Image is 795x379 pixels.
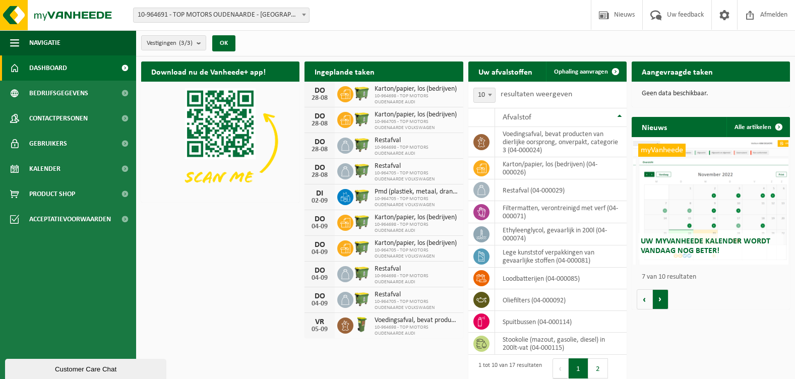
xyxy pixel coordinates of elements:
[501,90,572,98] label: resultaten weergeven
[637,289,653,309] button: Vorige
[310,87,330,95] div: DO
[473,88,496,103] span: 10
[353,162,371,179] img: WB-1100-HPE-GN-50
[375,188,458,196] span: Pmd (plastiek, metaal, drankkartons) (bedrijven)
[353,265,371,282] img: WB-1100-HPE-GN-50
[495,201,627,223] td: filtermatten, verontreinigd met verf (04-000071)
[642,90,780,97] p: Geen data beschikbaar.
[495,179,627,201] td: restafval (04-000029)
[310,241,330,249] div: DO
[653,289,668,309] button: Volgende
[375,247,458,260] span: 10-964705 - TOP MOTORS OUDENAARDE VOLKSWAGEN
[310,138,330,146] div: DO
[569,358,588,378] button: 1
[375,170,458,182] span: 10-964705 - TOP MOTORS OUDENAARDE VOLKSWAGEN
[641,237,770,255] span: Uw myVanheede kalender wordt vandaag nog beter!
[632,117,677,137] h2: Nieuws
[147,36,193,51] span: Vestigingen
[353,136,371,153] img: WB-1100-HPE-GN-50
[29,81,88,106] span: Bedrijfsgegevens
[546,61,626,82] a: Ophaling aanvragen
[375,325,458,337] span: 10-964698 - TOP MOTORS OUDENAARDE AUDI
[375,119,458,131] span: 10-964705 - TOP MOTORS OUDENAARDE VOLKSWAGEN
[310,120,330,128] div: 28-08
[375,265,458,273] span: Restafval
[375,317,458,325] span: Voedingsafval, bevat producten van dierlijke oorsprong, onverpakt, categorie 3
[310,267,330,275] div: DO
[141,35,206,50] button: Vestigingen(3/3)
[375,239,458,247] span: Karton/papier, los (bedrijven)
[503,113,531,121] span: Afvalstof
[310,300,330,307] div: 04-09
[141,82,299,201] img: Download de VHEPlus App
[29,131,67,156] span: Gebruikers
[310,146,330,153] div: 28-08
[375,299,458,311] span: 10-964705 - TOP MOTORS OUDENAARDE VOLKSWAGEN
[633,139,788,265] a: myVanheede Uw myVanheede kalender wordt vandaag nog beter!
[134,8,309,22] span: 10-964691 - TOP MOTORS OUDENAARDE - OUDENAARDE
[375,111,458,119] span: Karton/papier, los (bedrijven)
[133,8,310,23] span: 10-964691 - TOP MOTORS OUDENAARDE - OUDENAARDE
[375,162,458,170] span: Restafval
[638,144,686,157] span: myVanheede
[310,249,330,256] div: 04-09
[353,316,371,333] img: WB-0060-HPE-GN-50
[375,222,458,234] span: 10-964698 - TOP MOTORS OUDENAARDE AUDI
[29,207,111,232] span: Acceptatievoorwaarden
[353,239,371,256] img: WB-1100-HPE-GN-50
[495,311,627,333] td: spuitbussen (04-000114)
[29,30,60,55] span: Navigatie
[353,85,371,102] img: WB-1100-HPE-GN-50
[29,181,75,207] span: Product Shop
[726,117,789,137] a: Alle artikelen
[632,61,723,81] h2: Aangevraagde taken
[375,273,458,285] span: 10-964698 - TOP MOTORS OUDENAARDE AUDI
[310,190,330,198] div: DI
[353,187,371,205] img: WB-1100-HPE-GN-50
[353,110,371,128] img: WB-1100-HPE-GN-50
[353,290,371,307] img: WB-1100-HPE-GN-50
[553,358,569,378] button: Previous
[212,35,235,51] button: OK
[642,274,785,281] p: 7 van 10 resultaten
[179,40,193,46] count: (3/3)
[495,245,627,268] td: lege kunststof verpakkingen van gevaarlijke stoffen (04-000081)
[310,215,330,223] div: DO
[29,106,88,131] span: Contactpersonen
[375,93,458,105] span: 10-964698 - TOP MOTORS OUDENAARDE AUDI
[310,95,330,102] div: 28-08
[495,333,627,355] td: stookolie (mazout, gasolie, diesel) in 200lt-vat (04-000115)
[304,61,385,81] h2: Ingeplande taken
[375,214,458,222] span: Karton/papier, los (bedrijven)
[310,318,330,326] div: VR
[468,61,542,81] h2: Uw afvalstoffen
[495,157,627,179] td: karton/papier, los (bedrijven) (04-000026)
[375,137,458,145] span: Restafval
[495,268,627,289] td: loodbatterijen (04-000085)
[310,275,330,282] div: 04-09
[495,127,627,157] td: voedingsafval, bevat producten van dierlijke oorsprong, onverpakt, categorie 3 (04-000024)
[375,85,458,93] span: Karton/papier, los (bedrijven)
[495,223,627,245] td: ethyleenglycol, gevaarlijk in 200l (04-000074)
[554,69,608,75] span: Ophaling aanvragen
[310,292,330,300] div: DO
[375,291,458,299] span: Restafval
[310,164,330,172] div: DO
[474,88,495,102] span: 10
[375,196,458,208] span: 10-964705 - TOP MOTORS OUDENAARDE VOLKSWAGEN
[310,326,330,333] div: 05-09
[5,357,168,379] iframe: chat widget
[495,289,627,311] td: oliefilters (04-000092)
[29,55,67,81] span: Dashboard
[310,223,330,230] div: 04-09
[353,213,371,230] img: WB-1100-HPE-GN-50
[29,156,60,181] span: Kalender
[141,61,276,81] h2: Download nu de Vanheede+ app!
[310,112,330,120] div: DO
[588,358,608,378] button: 2
[375,145,458,157] span: 10-964698 - TOP MOTORS OUDENAARDE AUDI
[310,198,330,205] div: 02-09
[310,172,330,179] div: 28-08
